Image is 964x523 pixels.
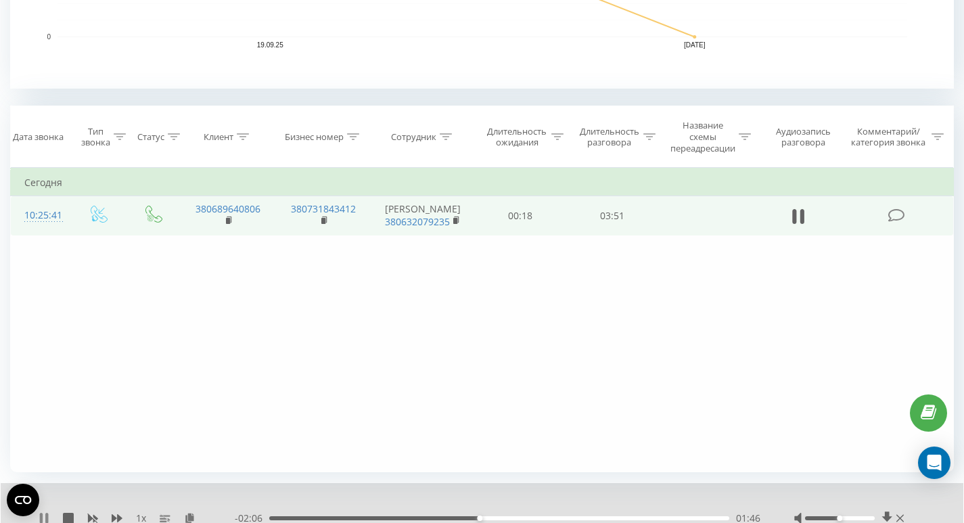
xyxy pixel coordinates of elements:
[13,131,64,143] div: Дата звонка
[137,131,164,143] div: Статус
[486,126,547,149] div: Длительность ожидания
[291,202,356,215] a: 380731843412
[918,447,950,479] div: Open Intercom Messenger
[47,33,51,41] text: 0
[474,196,566,235] td: 00:18
[684,41,706,49] text: [DATE]
[477,516,482,521] div: Accessibility label
[837,516,843,521] div: Accessibility label
[204,131,233,143] div: Клиент
[81,126,110,149] div: Тип звонка
[285,131,344,143] div: Бизнес номер
[385,215,450,228] a: 380632079235
[7,484,39,516] button: Open CMP widget
[849,126,928,149] div: Комментарий/категория звонка
[566,196,658,235] td: 03:51
[257,41,283,49] text: 19.09.25
[196,202,260,215] a: 380689640806
[11,169,954,196] td: Сегодня
[579,126,640,149] div: Длительность разговора
[371,196,474,235] td: [PERSON_NAME]
[670,120,735,154] div: Название схемы переадресации
[24,202,56,229] div: 10:25:41
[391,131,436,143] div: Сотрудник
[766,126,840,149] div: Аудиозапись разговора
